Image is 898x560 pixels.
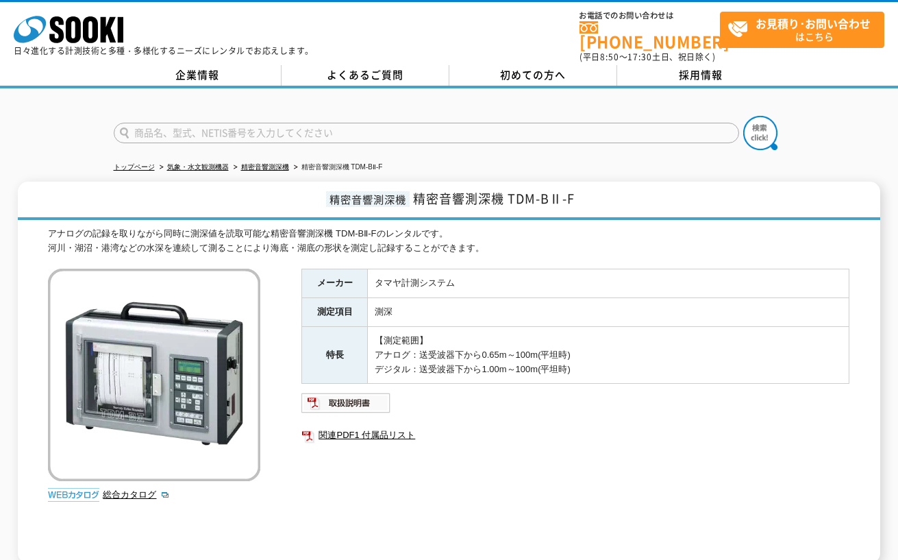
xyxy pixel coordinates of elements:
[302,327,368,384] th: 特長
[727,12,884,47] span: はこちら
[579,51,715,63] span: (平日 ～ 土日、祝日除く)
[167,163,229,171] a: 気象・水文観測機器
[368,327,849,384] td: 【測定範囲】 アナログ：送受波器下から0.65m～100m(平坦時) デジタル：送受波器下から1.00m～100m(平坦時)
[579,12,720,20] span: お電話でのお問い合わせは
[627,51,652,63] span: 17:30
[301,426,849,444] a: 関連PDF1 付属品リスト
[500,67,566,82] span: 初めての方へ
[413,189,575,208] span: 精密音響測深機 TDM-BⅡ-F
[301,392,391,414] img: 取扱説明書
[579,21,720,49] a: [PHONE_NUMBER]
[114,123,739,143] input: 商品名、型式、NETIS番号を入力してください
[48,227,849,256] div: アナログの記録を取りながら同時に測深値を読取可能な精密音響測深機 TDM-BⅡ-Fのレンタルです。 河川・湖沼・港湾などの水深を連続して測ることにより海底・湖底の形状を測定し記録することができます。
[326,191,410,207] span: 精密音響測深機
[14,47,314,55] p: 日々進化する計測技術と多種・多様化するニーズにレンタルでお応えします。
[302,298,368,327] th: 測定項目
[368,269,849,298] td: タマヤ計測システム
[301,402,391,412] a: 取扱説明書
[600,51,619,63] span: 8:50
[720,12,884,48] a: お見積り･お問い合わせはこちら
[114,65,282,86] a: 企業情報
[368,298,849,327] td: 測深
[617,65,785,86] a: 採用情報
[302,269,368,298] th: メーカー
[282,65,449,86] a: よくあるご質問
[449,65,617,86] a: 初めての方へ
[756,15,871,32] strong: お見積り･お問い合わせ
[103,489,170,500] a: 総合カタログ
[48,488,99,502] img: webカタログ
[743,116,777,150] img: btn_search.png
[114,163,155,171] a: トップページ
[48,269,260,481] img: 精密音響測深機 TDM-BⅡ-F
[291,160,383,175] li: 精密音響測深機 TDM-BⅡ-F
[241,163,289,171] a: 精密音響測深機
